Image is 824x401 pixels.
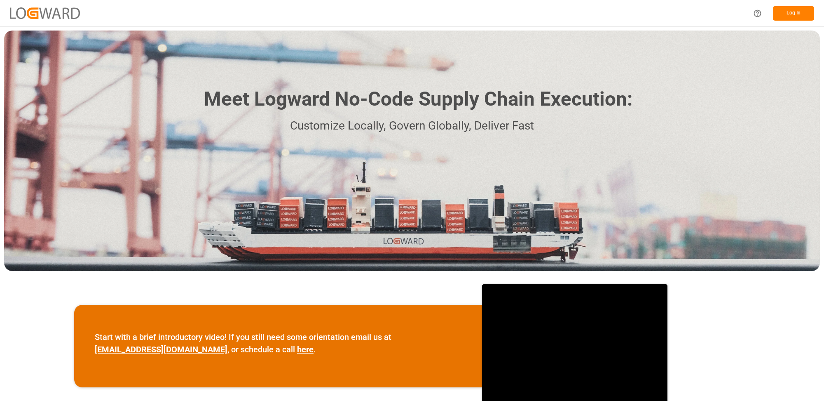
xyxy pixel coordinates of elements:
p: Customize Locally, Govern Globally, Deliver Fast [192,117,632,135]
a: [EMAIL_ADDRESS][DOMAIN_NAME] [95,344,227,354]
button: Log In [773,6,814,21]
img: Logward_new_orange.png [10,7,80,19]
a: here [297,344,314,354]
p: Start with a brief introductory video! If you still need some orientation email us at , or schedu... [95,331,461,356]
h1: Meet Logward No-Code Supply Chain Execution: [204,85,632,114]
button: Help Center [748,4,767,23]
